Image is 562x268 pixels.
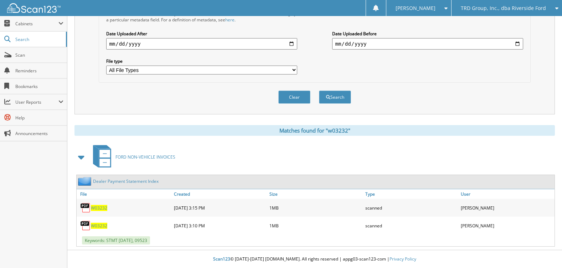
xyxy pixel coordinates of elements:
span: [PERSON_NAME] [396,6,435,10]
a: User [459,189,555,199]
div: 1MB [268,201,363,215]
a: File [77,189,172,199]
span: Cabinets [15,21,58,27]
a: Privacy Policy [390,256,416,262]
img: PDF.png [80,202,91,213]
span: Announcements [15,130,63,136]
div: scanned [364,201,459,215]
a: Size [268,189,363,199]
input: end [332,38,523,50]
a: Created [172,189,268,199]
span: TRD Group, Inc., dba Riverside Ford [461,6,546,10]
div: [PERSON_NAME] [459,201,555,215]
button: Clear [278,91,310,104]
div: All metadata fields are searched by default. Select a cabinet with metadata to enable filtering b... [106,11,297,23]
span: Reminders [15,68,63,74]
a: Type [364,189,459,199]
label: Date Uploaded After [106,31,297,37]
div: 1MB [268,218,363,233]
div: [PERSON_NAME] [459,218,555,233]
a: Dealer Payment Statement Index [93,178,159,184]
div: scanned [364,218,459,233]
span: Keywords: STMT [DATE], 09523 [82,236,150,244]
img: PDF.png [80,220,91,231]
button: Search [319,91,351,104]
span: User Reports [15,99,58,105]
span: FORD NON-VEHICLE INVOICES [115,154,175,160]
a: W03232 [91,205,107,211]
span: Search [15,36,62,42]
span: Help [15,115,63,121]
img: scan123-logo-white.svg [7,3,61,13]
a: W03232 [91,223,107,229]
img: folder2.png [78,177,93,186]
a: FORD NON-VEHICLE INVOICES [89,143,175,171]
div: © [DATE]-[DATE] [DOMAIN_NAME]. All rights reserved | appg03-scan123-com | [67,251,562,268]
input: start [106,38,297,50]
span: Bookmarks [15,83,63,89]
label: File type [106,58,297,64]
div: [DATE] 3:15 PM [172,201,268,215]
span: Scan [15,52,63,58]
span: Scan123 [213,256,230,262]
div: [DATE] 3:10 PM [172,218,268,233]
a: here [225,17,234,23]
div: Matches found for "w03232" [74,125,555,136]
label: Date Uploaded Before [332,31,523,37]
iframe: Chat Widget [526,234,562,268]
